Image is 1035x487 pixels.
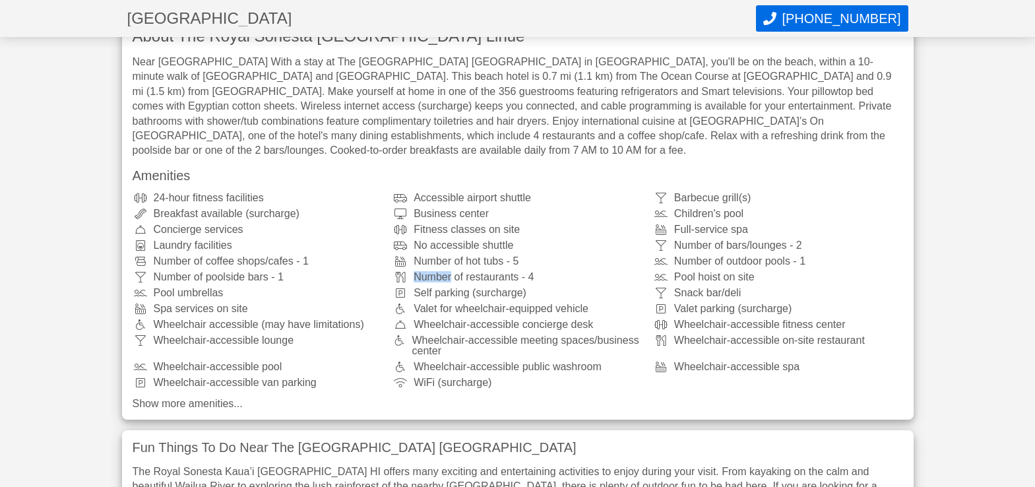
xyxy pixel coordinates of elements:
[653,193,903,203] div: Barbecue grill(s)
[133,28,903,44] h3: About The Royal Sonesta [GEOGRAPHIC_DATA] Lihue
[653,288,903,298] div: Snack bar/deli
[133,362,383,372] div: Wheelchair-accessible pool
[133,209,383,219] div: Breakfast available (surcharge)
[133,193,383,203] div: 24-hour fitness facilities
[133,240,383,251] div: Laundry facilities
[133,256,383,267] div: Number of coffee shops/cafes - 1
[133,55,903,158] div: Near [GEOGRAPHIC_DATA] With a stay at The [GEOGRAPHIC_DATA] [GEOGRAPHIC_DATA] in [GEOGRAPHIC_DATA...
[653,362,903,372] div: Wheelchair-accessible spa
[133,441,903,454] h3: Fun Things To Do Near The [GEOGRAPHIC_DATA] [GEOGRAPHIC_DATA]
[133,335,383,356] div: Wheelchair-accessible lounge
[133,224,383,235] div: Concierge services
[392,335,643,356] div: Wheelchair-accessible meeting spaces/business center
[782,11,900,26] span: [PHONE_NUMBER]
[653,335,903,356] div: Wheelchair-accessible on-site restaurant
[133,169,903,182] h3: Amenities
[653,240,903,251] div: Number of bars/lounges - 2
[133,399,903,409] a: Show more amenities...
[133,319,383,330] div: Wheelchair accessible (may have limitations)
[133,377,383,388] div: Wheelchair-accessible van parking
[392,272,643,282] div: Number of restaurants - 4
[392,288,643,298] div: Self parking (surcharge)
[653,304,903,314] div: Valet parking (surcharge)
[127,11,757,26] h1: [GEOGRAPHIC_DATA]
[653,319,903,330] div: Wheelchair-accessible fitness center
[653,224,903,235] div: Full-service spa
[392,377,643,388] div: WiFi (surcharge)
[653,272,903,282] div: Pool hoist on site
[392,193,643,203] div: Accessible airport shuttle
[392,224,643,235] div: Fitness classes on site
[392,319,643,330] div: Wheelchair-accessible concierge desk
[653,209,903,219] div: Children's pool
[133,272,383,282] div: Number of poolside bars - 1
[392,209,643,219] div: Business center
[756,5,908,32] button: Call
[392,304,643,314] div: Valet for wheelchair-equipped vehicle
[133,288,383,298] div: Pool umbrellas
[133,304,383,314] div: Spa services on site
[392,256,643,267] div: Number of hot tubs - 5
[653,256,903,267] div: Number of outdoor pools - 1
[392,240,643,251] div: No accessible shuttle
[392,362,643,372] div: Wheelchair-accessible public washroom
